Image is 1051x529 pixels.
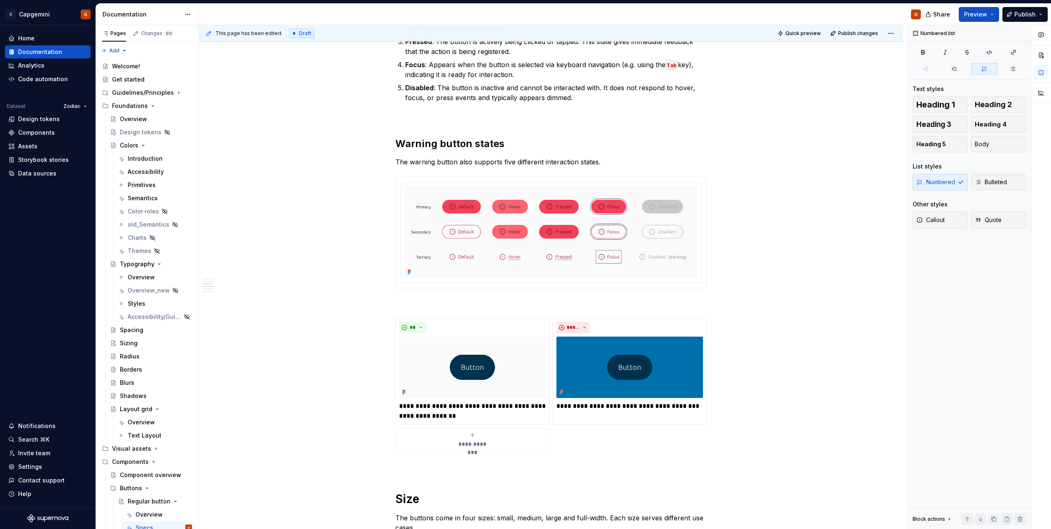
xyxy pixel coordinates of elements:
span: Publish [1014,10,1036,19]
div: Shadows [120,392,147,400]
div: Block actions [913,516,945,522]
div: Overview [135,510,163,519]
div: Guidelines/Principles [99,86,195,99]
span: Quote [975,216,1002,224]
a: Data sources [5,167,91,180]
button: Search ⌘K [5,433,91,446]
a: Themes [114,244,195,257]
a: Colors [107,139,195,152]
a: Sizing [107,337,195,350]
div: Assets [18,142,37,150]
button: Heading 4 [971,116,1026,133]
button: Heading 5 [913,136,968,152]
div: Data sources [18,169,56,178]
a: Documentation [5,45,91,59]
div: Color roles [128,207,159,215]
div: Spacing [120,326,143,334]
div: Blurs [120,379,134,387]
a: Radius [107,350,195,363]
div: G [914,11,918,18]
span: Heading 1 [916,101,955,109]
div: Help [18,490,31,498]
a: Overview [122,508,195,521]
button: Heading 2 [971,96,1026,113]
div: Visual assets [99,442,195,455]
button: Share [921,7,955,22]
a: Settings [5,460,91,473]
div: Search ⌘K [18,435,49,444]
div: Settings [18,463,42,471]
span: Preview [964,10,987,19]
button: Bulleted [971,174,1026,190]
a: Charts [114,231,195,244]
span: Publish changes [838,30,878,37]
div: Welcome! [112,62,140,70]
div: Text styles [913,85,944,93]
div: Invite team [18,449,50,457]
a: Blurs [107,376,195,389]
div: Buttons [107,482,195,495]
span: This page has been edited. [215,30,283,37]
a: Overview [114,271,195,284]
a: Analytics [5,59,91,72]
a: Code automation [5,73,91,86]
a: Overview [114,416,195,429]
div: Accessibility/Guide [128,313,181,321]
button: Quick preview [775,28,824,39]
span: Draft [299,30,311,37]
div: Buttons [120,484,142,492]
div: List styles [913,162,942,171]
a: Get started [99,73,195,86]
div: Analytics [18,61,44,70]
div: Design tokens [120,128,161,136]
div: Overview_new [128,286,170,295]
a: Overview_new [114,284,195,297]
div: Layout grid [120,405,152,413]
span: Add [109,47,119,54]
a: Styles [114,297,195,310]
div: Documentation [18,48,62,56]
a: Borders [107,363,195,376]
div: Themes [128,247,151,255]
p: : Appears when the button is selected via keyboard navigation (e.g. using the key), indicating it... [405,60,707,80]
strong: Disabled [405,84,434,92]
svg: Supernova Logo [27,514,68,522]
a: Text Layout [114,429,195,442]
span: Zodiac [63,103,80,110]
a: Storybook stories [5,153,91,166]
div: Typography [120,260,154,268]
div: Block actions [913,513,953,525]
span: 90 [164,30,173,37]
div: Components [112,458,149,466]
span: Callout [916,216,945,224]
div: C [6,9,16,19]
div: Components [18,129,55,137]
div: Regular button [128,497,170,506]
span: Heading 3 [916,120,951,129]
button: Add [99,45,130,56]
div: Documentation [103,10,180,19]
a: Layout grid [107,403,195,416]
div: Colors [120,141,138,150]
a: Spacing [107,323,195,337]
div: Sizing [120,339,138,347]
a: Color roles [114,205,195,218]
a: Component overview [107,468,195,482]
a: old_Semantics [114,218,195,231]
button: Callout [913,212,968,228]
button: Notifications [5,419,91,433]
div: Dataset [7,103,26,110]
code: Tab [666,61,678,70]
div: Home [18,34,35,42]
div: Pages [102,30,126,37]
h2: Warning button states [395,137,707,150]
div: Charts [128,234,147,242]
button: Publish changes [828,28,882,39]
div: Text Layout [128,431,161,440]
button: Heading 1 [913,96,968,113]
strong: Focus [405,61,425,69]
div: Components [99,455,195,468]
strong: Pressed [405,37,432,46]
div: Styles [128,300,145,308]
a: Design tokens [107,126,195,139]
